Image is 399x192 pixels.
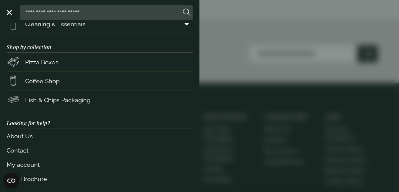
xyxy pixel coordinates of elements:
span: Fish & Chips Packaging [25,96,90,104]
span: Pizza Boxes [25,58,58,67]
img: open-wipe.svg [7,17,20,31]
img: FishNchip_box.svg [7,93,20,106]
a: Fish & Chips Packaging [7,91,193,109]
a: Coffee Shop [7,72,193,90]
span: Coffee Shop [25,77,60,86]
span: Cleaning & Essentials [25,20,85,29]
a: Pizza Boxes [7,53,193,71]
h3: Looking for help? [7,109,193,129]
img: Pizza_boxes.svg [7,55,20,69]
a: Contact [7,143,193,158]
button: Open CMP widget [3,173,19,189]
a: My account [7,158,193,172]
a: About Us [7,129,193,143]
h3: Shop by collection [7,33,193,53]
a: 2024 Brochure [7,172,193,186]
a: Cleaning & Essentials [7,15,193,33]
img: HotDrink_paperCup.svg [7,74,20,88]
